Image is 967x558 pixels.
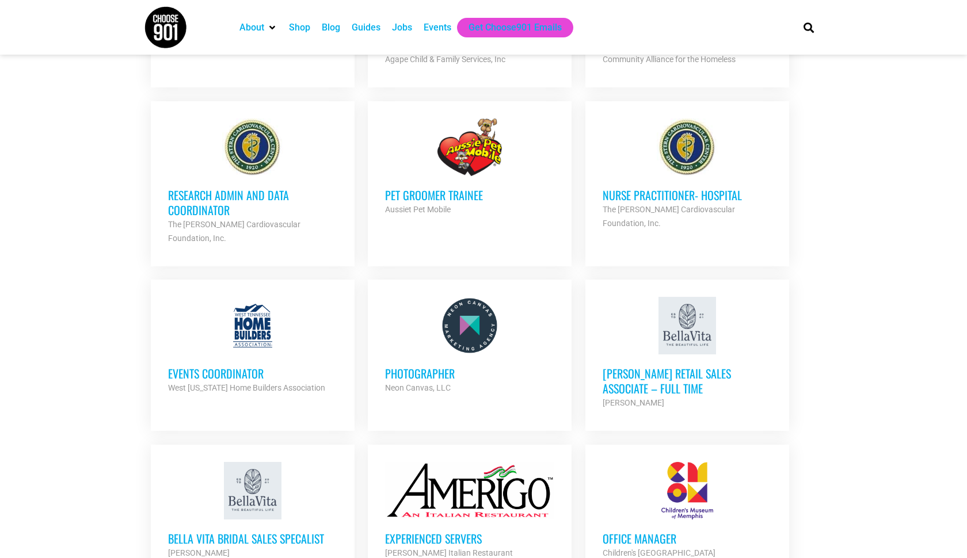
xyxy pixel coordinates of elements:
strong: Neon Canvas, LLC [385,383,451,392]
strong: [PERSON_NAME] [168,548,230,557]
h3: Photographer [385,366,554,381]
a: [PERSON_NAME] Retail Sales Associate – Full Time [PERSON_NAME] [585,280,789,427]
strong: Children's [GEOGRAPHIC_DATA] [603,548,715,557]
a: Jobs [392,21,412,35]
strong: Aussiet Pet Mobile [385,205,451,214]
strong: Agape Child & Family Services, Inc [385,55,505,64]
h3: [PERSON_NAME] Retail Sales Associate – Full Time [603,366,772,396]
h3: Bella Vita Bridal Sales Specalist [168,531,337,546]
a: Events Coordinator West [US_STATE] Home Builders Association [151,280,355,412]
strong: [PERSON_NAME] [603,398,664,407]
a: Guides [352,21,380,35]
a: Photographer Neon Canvas, LLC [368,280,572,412]
a: Blog [322,21,340,35]
a: About [239,21,264,35]
h3: Pet Groomer Trainee [385,188,554,202]
div: Search [800,18,818,37]
h3: Events Coordinator [168,366,337,381]
nav: Main nav [234,18,784,37]
strong: [PERSON_NAME] Italian Restaurant [385,548,513,557]
a: Shop [289,21,310,35]
h3: Office Manager [603,531,772,546]
strong: Community Alliance for the Homeless [603,55,736,64]
div: About [234,18,283,37]
a: Pet Groomer Trainee Aussiet Pet Mobile [368,101,572,234]
a: Get Choose901 Emails [469,21,562,35]
a: Events [424,21,451,35]
h3: Experienced Servers [385,531,554,546]
h3: Research Admin and Data Coordinator [168,188,337,217]
strong: The [PERSON_NAME] Cardiovascular Foundation, Inc. [168,220,300,243]
h3: Nurse Practitioner- Hospital [603,188,772,202]
strong: West [US_STATE] Home Builders Association [168,383,325,392]
a: Nurse Practitioner- Hospital The [PERSON_NAME] Cardiovascular Foundation, Inc. [585,101,789,247]
strong: The [PERSON_NAME] Cardiovascular Foundation, Inc. [603,205,735,228]
a: Research Admin and Data Coordinator The [PERSON_NAME] Cardiovascular Foundation, Inc. [151,101,355,262]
